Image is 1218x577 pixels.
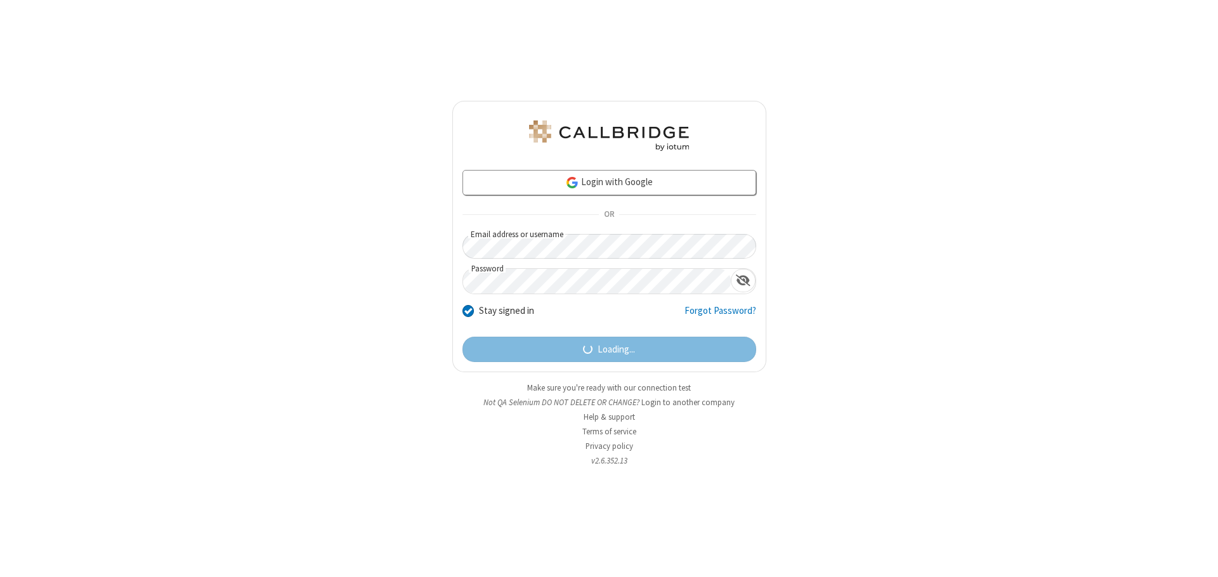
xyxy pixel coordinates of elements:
li: v2.6.352.13 [452,455,766,467]
button: Loading... [462,337,756,362]
button: Login to another company [641,396,735,408]
img: google-icon.png [565,176,579,190]
span: Loading... [598,342,635,357]
iframe: Chat [1186,544,1208,568]
a: Help & support [584,412,635,422]
li: Not QA Selenium DO NOT DELETE OR CHANGE? [452,396,766,408]
div: Show password [731,269,756,292]
input: Password [463,269,731,294]
a: Privacy policy [586,441,633,451]
a: Make sure you're ready with our connection test [527,382,691,393]
span: OR [599,206,619,224]
input: Email address or username [462,234,756,259]
a: Login with Google [462,170,756,195]
img: QA Selenium DO NOT DELETE OR CHANGE [527,120,691,151]
a: Terms of service [582,426,636,437]
label: Stay signed in [479,304,534,318]
a: Forgot Password? [684,304,756,328]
